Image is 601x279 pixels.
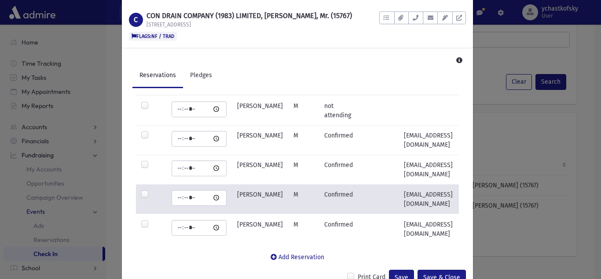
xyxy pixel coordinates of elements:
td: [EMAIL_ADDRESS][DOMAIN_NAME] [399,214,459,244]
td: [PERSON_NAME] [232,184,288,214]
span: FLAGS:NF / TRAD [129,32,177,41]
td: [EMAIL_ADDRESS][DOMAIN_NAME] [399,125,459,155]
td: Confirmed [319,125,358,155]
button: Email Templates [437,11,452,24]
div: C [129,13,143,27]
td: Confirmed [319,214,358,244]
a: C CON DRAIN COMPANY (1983) LIMITED, [PERSON_NAME], Mr. (15767) [STREET_ADDRESS] [129,11,352,28]
h6: [STREET_ADDRESS] [147,22,352,28]
td: M [288,96,319,126]
td: Confirmed [319,155,358,184]
td: not attending [319,96,358,126]
td: [EMAIL_ADDRESS][DOMAIN_NAME] [399,184,459,214]
td: [PERSON_NAME] [232,155,288,184]
td: [PERSON_NAME] [232,96,288,126]
td: [PERSON_NAME] [232,125,288,155]
td: M [288,155,319,184]
td: [PERSON_NAME] [232,214,288,244]
a: Pledges [183,63,219,88]
a: Add Reservation [271,253,324,261]
td: [EMAIL_ADDRESS][DOMAIN_NAME] [399,155,459,184]
td: M [288,214,319,244]
td: M [288,125,319,155]
a: Reservations [132,63,183,88]
td: M [288,184,319,214]
h1: CON DRAIN COMPANY (1983) LIMITED, [PERSON_NAME], Mr. (15767) [147,11,352,20]
td: Confirmed [319,184,358,214]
